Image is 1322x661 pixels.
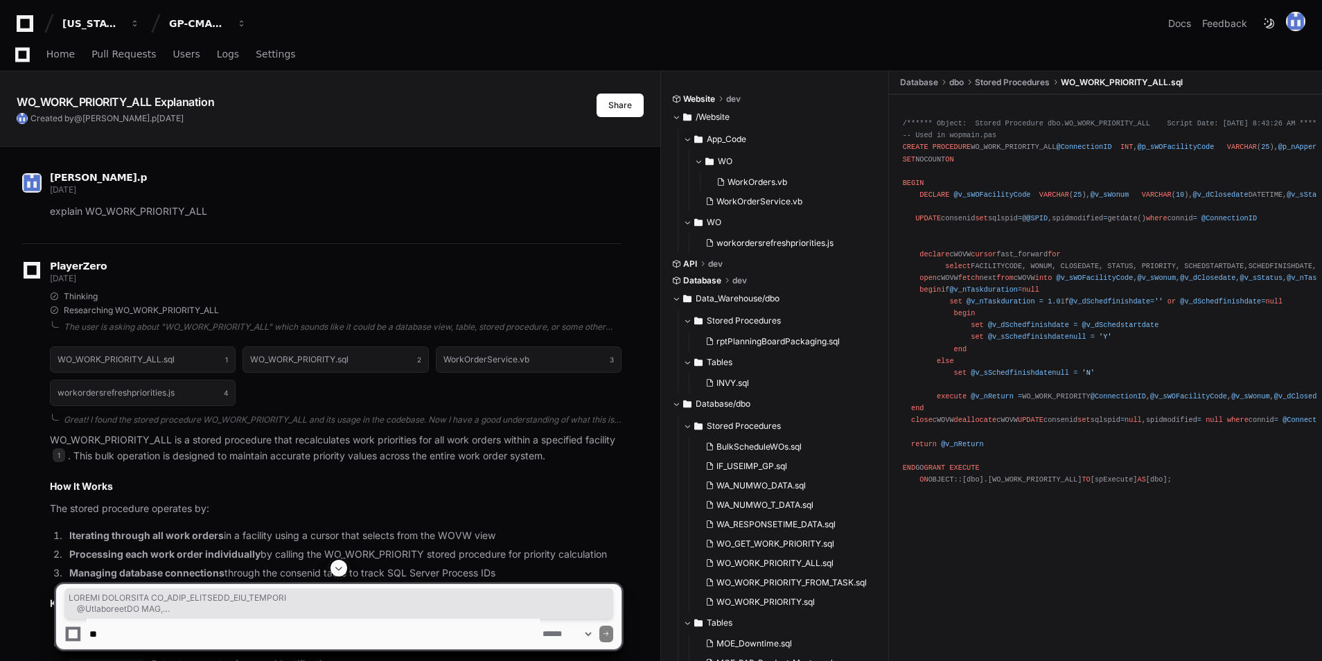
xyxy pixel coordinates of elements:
span: IF_USEIMP_GP.sql [716,461,787,472]
button: WO_WORK_PRIORITY.sql2 [243,346,428,373]
span: else [937,357,954,365]
span: Tables [707,357,732,368]
span: set [949,297,962,306]
span: DECLARE [919,191,949,199]
span: = [1018,392,1022,400]
span: return [911,440,937,448]
svg: Directory [694,354,703,371]
span: INVY.sql [716,378,749,389]
button: Database/dbo [672,393,879,415]
span: API [683,258,697,270]
button: rptPlanningBoardPackaging.sql [700,332,870,351]
button: WO_WORK_PRIORITY_ALL.sql [700,554,881,573]
span: @v_dSchedfinishdate [988,321,1069,329]
span: VARCHAR [1142,191,1172,199]
span: fetch [958,274,980,282]
span: VARCHAR [1039,191,1069,199]
span: Pull Requests [91,50,156,58]
span: @v_nReturn [941,440,984,448]
button: workordersrefreshpriorities.js [700,233,870,253]
span: @v_sWOFacilityCode [1150,392,1227,400]
button: workordersrefreshpriorities.js4 [50,380,236,406]
span: begin [954,309,976,317]
span: 1 [53,448,65,462]
button: Data_Warehouse/dbo [672,288,879,310]
svg: Directory [683,290,691,307]
span: [DATE] [157,113,184,123]
span: 1 [225,354,228,365]
span: PlayerZero [50,262,107,270]
span: @v_sWOFacilityCode [1057,274,1134,282]
span: null [1265,297,1283,306]
button: INVY.sql [700,373,870,393]
span: @v_dSchedfinishdate [1180,297,1261,306]
span: execute [937,392,967,400]
span: close [911,416,933,424]
span: = [1103,214,1107,222]
span: cursor [971,250,996,258]
span: @v_nReturn [971,392,1014,400]
span: rptPlanningBoardPackaging.sql [716,336,840,347]
strong: Iterating through all work orders [69,529,224,541]
span: @ConnectionID [1201,214,1257,222]
span: Stored Procedures [707,315,781,326]
span: WO [718,156,732,167]
div: Great! I found the stored procedure WO_WORK_PRIORITY_ALL and its usage in the codebase. Now I hav... [64,414,622,425]
div: WO_WORK_PRIORITY_ALL , ( ), OUTPUT, ( ) OUTPUT NOCOUNT ( ), ( ), DATETIME, ( ), , DATETIME, DATET... [903,106,1308,486]
span: 'Y' [1099,333,1111,341]
span: WorkOrders.vb [728,177,787,188]
span: @ConnectionID [1091,392,1146,400]
h1: WorkOrderService.vb [443,355,529,364]
span: TO [1082,475,1090,484]
span: WA_RESPONSETIME_DATA.sql [716,519,836,530]
span: SET [903,155,915,164]
span: null [1022,285,1039,294]
span: = [1274,416,1278,424]
span: 1.0 [1048,297,1060,306]
span: null [1125,416,1142,424]
h1: workordersrefreshpriorities.js [58,389,175,397]
span: @v_sStatus [1240,274,1283,282]
span: AS [1138,475,1146,484]
p: The stored procedure operates by: [50,501,622,517]
span: @v_sSchedfinishdatenull [988,333,1086,341]
span: 4 [224,387,228,398]
span: Stored Procedures [975,77,1050,88]
li: by calling the WO_WORK_PRIORITY stored procedure for priority calculation [65,547,622,563]
span: = [1039,297,1043,306]
button: BulkScheduleWOs.sql [700,437,881,457]
img: 174426149 [22,173,42,193]
span: end [954,345,967,353]
span: 25 [1073,191,1082,199]
button: Stored Procedures [683,415,890,437]
a: Users [173,39,200,71]
button: Stored Procedures [683,310,879,332]
button: GP-CMAG-MP2 [164,11,252,36]
span: = [1197,416,1201,424]
button: WO_WORK_PRIORITY_ALL.sql1 [50,346,236,373]
span: null [1206,416,1223,424]
span: = [1120,416,1125,424]
span: Researching WO_WORK_PRIORITY_ALL [64,305,219,316]
a: Home [46,39,75,71]
span: END [903,464,915,472]
span: @v_sSchedfinishdatenull [971,369,1069,377]
button: App_Code [683,128,879,150]
span: declare [919,250,949,258]
span: @v_dSchedstartdate [1082,321,1158,329]
svg: Directory [683,109,691,125]
span: LOREMI DOLORSITA CO_ADIP_ELITSEDD_EIU_TEMPORI @UtlaboreetDO MAG, @a_eNIMadminimVeni QUISNOS(95), ... [69,592,609,615]
span: = [1018,214,1022,222]
span: @v_dClosedate [1193,191,1249,199]
svg: Directory [705,153,714,170]
span: set [971,321,983,329]
span: Created by [30,113,184,124]
span: GRANT [924,464,945,472]
h1: WO_WORK_PRIORITY.sql [250,355,349,364]
button: WorkOrders.vb [711,173,870,192]
span: Website [683,94,715,105]
span: where [1146,214,1167,222]
span: WorkOrderService.vb [716,196,802,207]
span: WA_NUMWO_DATA.sql [716,480,806,491]
span: WO_WORK_PRIORITY_ALL.sql [1061,77,1183,88]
